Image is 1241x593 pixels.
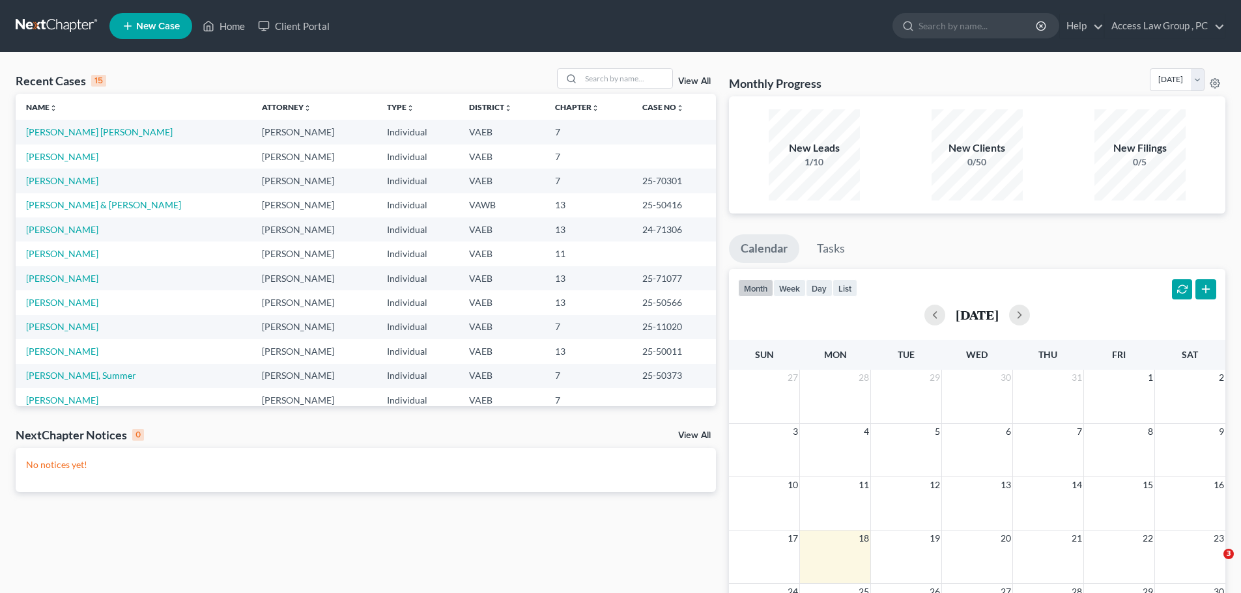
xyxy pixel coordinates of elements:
td: Individual [377,339,459,363]
td: VAEB [459,241,545,266]
a: [PERSON_NAME] [26,151,98,162]
td: 25-11020 [632,315,716,339]
td: 25-70301 [632,169,716,193]
span: 13 [999,477,1012,493]
td: [PERSON_NAME] [251,120,377,144]
span: 18 [857,531,870,546]
span: 8 [1147,424,1154,439]
span: 6 [1005,424,1012,439]
span: 4 [863,424,870,439]
button: list [833,279,857,297]
span: 7 [1076,424,1083,439]
div: 0/50 [932,156,1023,169]
div: 1/10 [769,156,860,169]
i: unfold_more [592,104,599,112]
a: [PERSON_NAME] & [PERSON_NAME] [26,199,181,210]
td: [PERSON_NAME] [251,169,377,193]
td: [PERSON_NAME] [251,388,377,412]
td: 13 [545,290,632,314]
div: 0/5 [1094,156,1186,169]
td: VAEB [459,145,545,169]
td: VAEB [459,290,545,314]
a: Access Law Group , PC [1105,14,1225,38]
a: View All [678,431,711,440]
td: VAWB [459,193,545,217]
span: Fri [1112,349,1126,360]
td: [PERSON_NAME] [251,217,377,241]
span: 10 [786,477,799,493]
i: unfold_more [676,104,684,112]
td: 25-50566 [632,290,716,314]
h2: [DATE] [956,308,999,322]
td: [PERSON_NAME] [251,290,377,314]
a: Home [196,14,251,38]
a: [PERSON_NAME] [26,394,98,406]
a: [PERSON_NAME] [PERSON_NAME] [26,126,173,137]
a: [PERSON_NAME], Summer [26,370,136,381]
a: View All [678,77,711,86]
a: [PERSON_NAME] [26,346,98,357]
span: Thu [1038,349,1057,360]
td: Individual [377,193,459,217]
td: VAEB [459,169,545,193]
td: [PERSON_NAME] [251,266,377,290]
td: 7 [545,388,632,412]
i: unfold_more [304,104,311,112]
td: 25-50373 [632,364,716,388]
button: day [806,279,833,297]
a: Nameunfold_more [26,102,57,112]
td: 25-50011 [632,339,716,363]
a: Help [1060,14,1104,38]
td: 7 [545,120,632,144]
td: 13 [545,193,632,217]
a: Case Nounfold_more [642,102,684,112]
a: Districtunfold_more [469,102,512,112]
span: 5 [934,424,941,439]
span: 15 [1141,477,1154,493]
span: 29 [928,370,941,385]
span: 28 [857,370,870,385]
span: 14 [1070,477,1083,493]
td: [PERSON_NAME] [251,241,377,266]
h3: Monthly Progress [729,76,821,91]
div: 0 [132,429,144,441]
div: New Clients [932,141,1023,156]
td: VAEB [459,120,545,144]
a: Calendar [729,234,799,263]
td: VAEB [459,217,545,241]
span: 2 [1218,370,1225,385]
a: Client Portal [251,14,336,38]
span: Mon [824,349,847,360]
td: 13 [545,266,632,290]
span: New Case [136,21,180,31]
button: week [773,279,806,297]
td: Individual [377,266,459,290]
div: New Leads [769,141,860,156]
div: NextChapter Notices [16,427,144,443]
span: 16 [1212,477,1225,493]
i: unfold_more [504,104,512,112]
td: 7 [545,315,632,339]
a: Tasks [805,234,857,263]
td: Individual [377,315,459,339]
p: No notices yet! [26,458,706,471]
td: Individual [377,217,459,241]
i: unfold_more [50,104,57,112]
iframe: Intercom live chat [1197,549,1228,580]
span: 20 [999,531,1012,546]
td: VAEB [459,315,545,339]
td: [PERSON_NAME] [251,339,377,363]
td: VAEB [459,364,545,388]
span: 23 [1212,531,1225,546]
td: Individual [377,169,459,193]
td: 24-71306 [632,217,716,241]
span: Wed [966,349,988,360]
span: 22 [1141,531,1154,546]
td: 25-71077 [632,266,716,290]
span: 9 [1218,424,1225,439]
td: VAEB [459,339,545,363]
div: Recent Cases [16,73,106,89]
span: 11 [857,477,870,493]
td: VAEB [459,266,545,290]
span: 3 [792,424,799,439]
